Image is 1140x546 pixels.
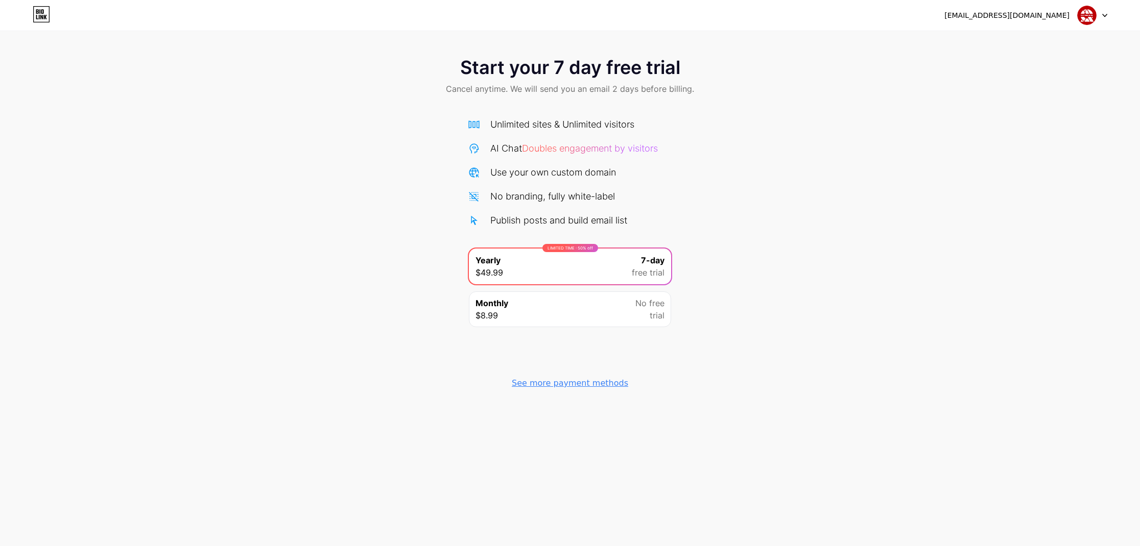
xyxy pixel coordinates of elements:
div: No branding, fully white-label [490,189,615,203]
span: free trial [632,266,664,279]
span: trial [650,309,664,321]
div: Unlimited sites & Unlimited visitors [490,117,634,131]
img: onairivrysurseine [1077,6,1097,25]
span: Monthly [476,297,508,309]
span: $49.99 [476,266,503,279]
div: [EMAIL_ADDRESS][DOMAIN_NAME] [944,10,1070,21]
span: 7-day [641,254,664,266]
span: Start your 7 day free trial [460,57,680,78]
span: $8.99 [476,309,498,321]
div: See more payment methods [512,377,628,389]
span: Cancel anytime. We will send you an email 2 days before billing. [446,83,694,95]
div: LIMITED TIME : 50% off [542,244,598,252]
iframe: Cadre de bouton sécurisé pour le paiement [468,333,672,366]
span: Yearly [476,254,501,266]
div: AI Chat [490,141,658,155]
span: Doubles engagement by visitors [522,143,658,154]
div: Use your own custom domain [490,165,616,179]
span: No free [635,297,664,309]
div: Publish posts and build email list [490,213,627,227]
